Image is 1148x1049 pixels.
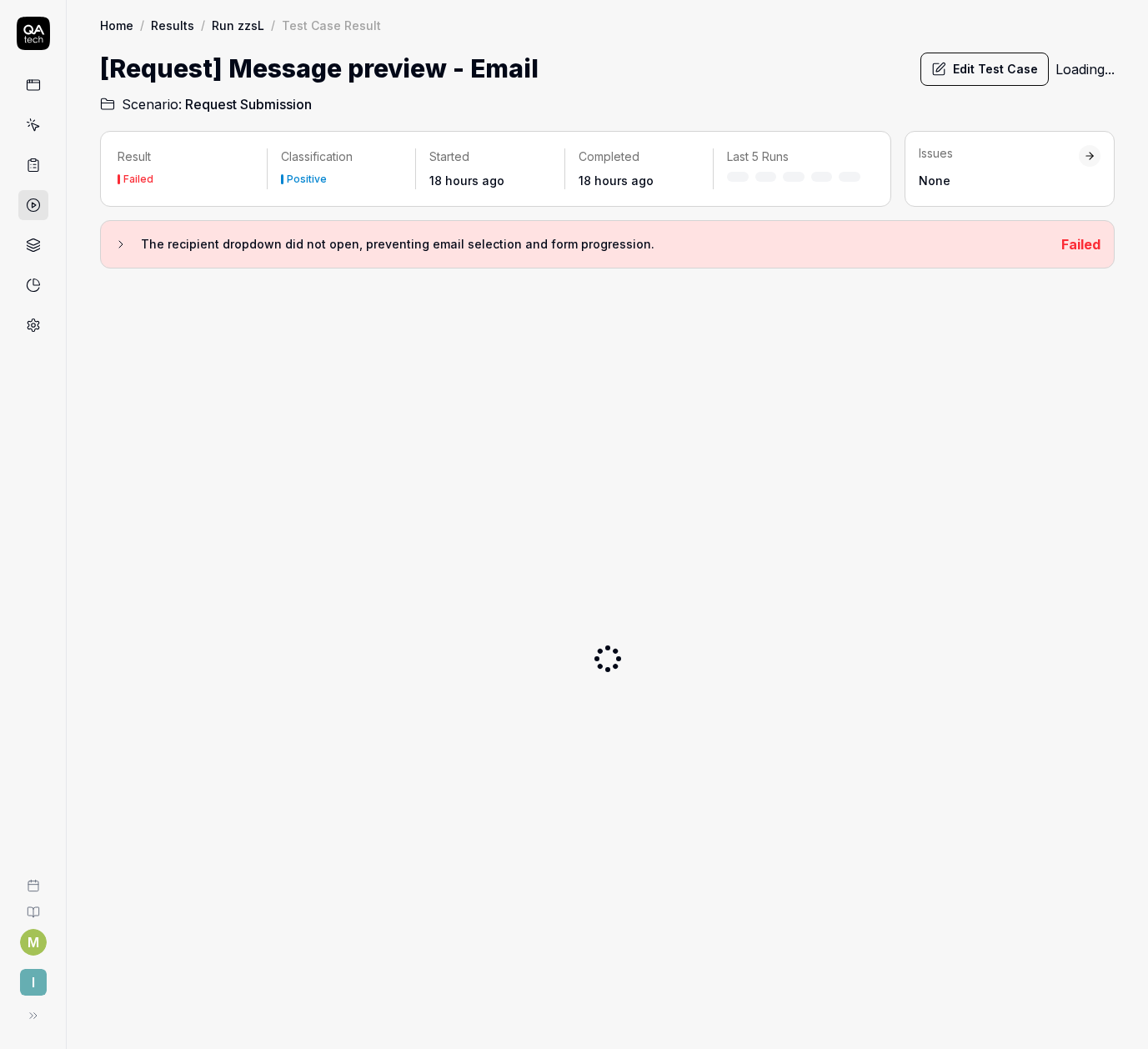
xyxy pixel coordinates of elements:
p: Started [429,148,551,165]
a: Home [100,17,133,33]
time: 18 hours ago [429,173,504,188]
div: / [140,17,144,33]
div: Test Case Result [282,17,381,33]
a: Documentation [7,892,59,919]
button: Edit Test Case [920,53,1049,86]
div: None [919,172,1079,189]
a: Scenario:Request Submission [100,94,312,114]
button: The recipient dropdown did not open, preventing email selection and form progression. [114,234,1048,254]
span: Scenario: [118,94,182,114]
div: / [201,17,205,33]
time: 18 hours ago [579,173,654,188]
span: Failed [1061,236,1100,253]
span: Request Submission [185,94,312,114]
div: Issues [919,145,1079,162]
p: Last 5 Runs [727,148,860,165]
a: Book a call with us [7,866,59,892]
p: Completed [579,148,700,165]
a: Run zzsL [212,17,264,33]
a: Results [151,17,194,33]
button: I [7,956,59,999]
div: Failed [123,174,153,184]
span: I [20,969,47,996]
h1: [Request] Message preview - Email [100,50,539,88]
div: / [271,17,275,33]
p: Result [118,148,253,165]
button: M [20,929,47,956]
h3: The recipient dropdown did not open, preventing email selection and form progression. [141,234,1048,254]
div: Positive [287,174,327,184]
div: Loading... [1055,59,1115,79]
p: Classification [281,148,403,165]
